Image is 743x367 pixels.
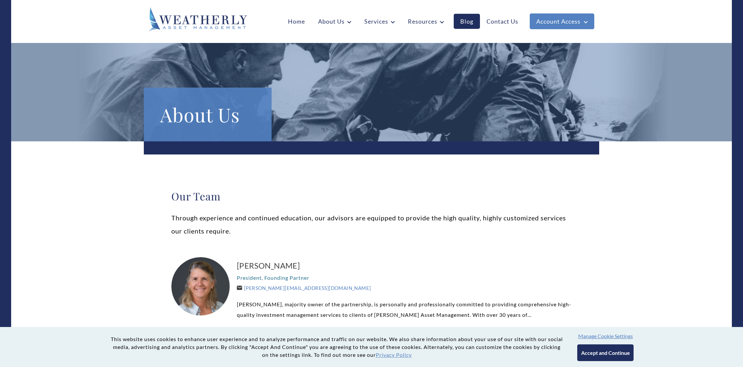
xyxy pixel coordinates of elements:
[237,260,572,271] a: [PERSON_NAME]
[454,14,480,29] a: Blog
[237,273,572,283] p: President, Founding Partner
[401,14,450,29] a: Resources
[578,333,633,339] button: Manage Cookie Settings
[109,335,564,359] p: This website uses cookies to enhance user experience and to analyze performance and traffic on ou...
[530,13,594,29] a: Account Access
[281,14,312,29] a: Home
[237,285,371,291] a: [PERSON_NAME][EMAIL_ADDRESS][DOMAIN_NAME]
[149,7,247,31] img: Weatherly
[171,190,572,203] h2: Our Team
[160,104,255,125] h1: About Us
[577,344,633,361] button: Accept and Continue
[376,352,412,358] a: Privacy Policy
[171,211,572,237] p: Through experience and continued education, our advisors are equipped to provide the high quality...
[312,14,358,29] a: About Us
[358,14,401,29] a: Services
[237,299,572,320] p: [PERSON_NAME], majority owner of the partnership, is personally and professionally committed to p...
[480,14,525,29] a: Contact Us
